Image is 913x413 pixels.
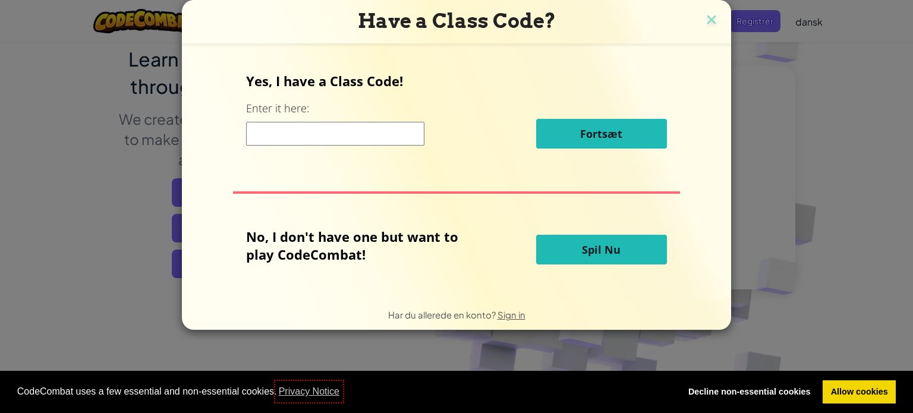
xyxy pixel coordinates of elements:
[246,228,476,263] p: No, I don't have one but want to play CodeCombat!
[536,119,667,149] button: Fortsæt
[498,309,525,320] a: Sign in
[358,9,556,33] span: Have a Class Code?
[17,383,671,401] span: CodeCombat uses a few essential and non-essential cookies.
[246,101,309,116] label: Enter it here:
[582,242,621,257] span: Spil Nu
[277,383,342,401] a: learn more about cookies
[388,309,498,320] span: Har du allerede en konto?
[246,72,666,90] p: Yes, I have a Class Code!
[704,12,719,30] img: close icon
[680,380,818,404] a: deny cookies
[536,235,667,264] button: Spil Nu
[580,127,622,141] span: Fortsæt
[823,380,896,404] a: allow cookies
